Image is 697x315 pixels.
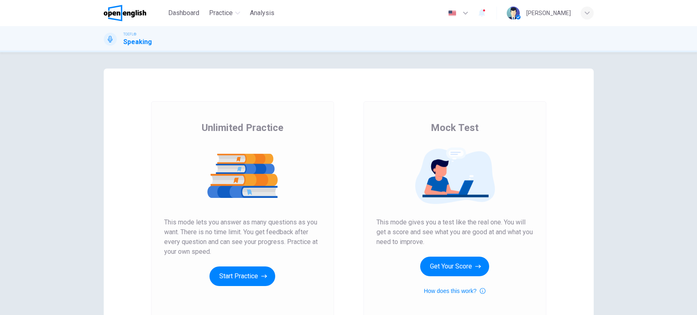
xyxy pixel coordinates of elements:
[250,8,274,18] span: Analysis
[104,5,147,21] img: OpenEnglish logo
[526,8,571,18] div: [PERSON_NAME]
[165,6,203,20] button: Dashboard
[447,10,457,16] img: en
[123,31,136,37] span: TOEFL®
[206,6,243,20] button: Practice
[431,121,479,134] span: Mock Test
[507,7,520,20] img: Profile picture
[168,8,199,18] span: Dashboard
[104,5,165,21] a: OpenEnglish logo
[123,37,152,47] h1: Speaking
[247,6,278,20] button: Analysis
[164,217,321,257] span: This mode lets you answer as many questions as you want. There is no time limit. You get feedback...
[424,286,485,296] button: How does this work?
[376,217,533,247] span: This mode gives you a test like the real one. You will get a score and see what you are good at a...
[420,257,489,276] button: Get Your Score
[209,266,275,286] button: Start Practice
[209,8,233,18] span: Practice
[202,121,283,134] span: Unlimited Practice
